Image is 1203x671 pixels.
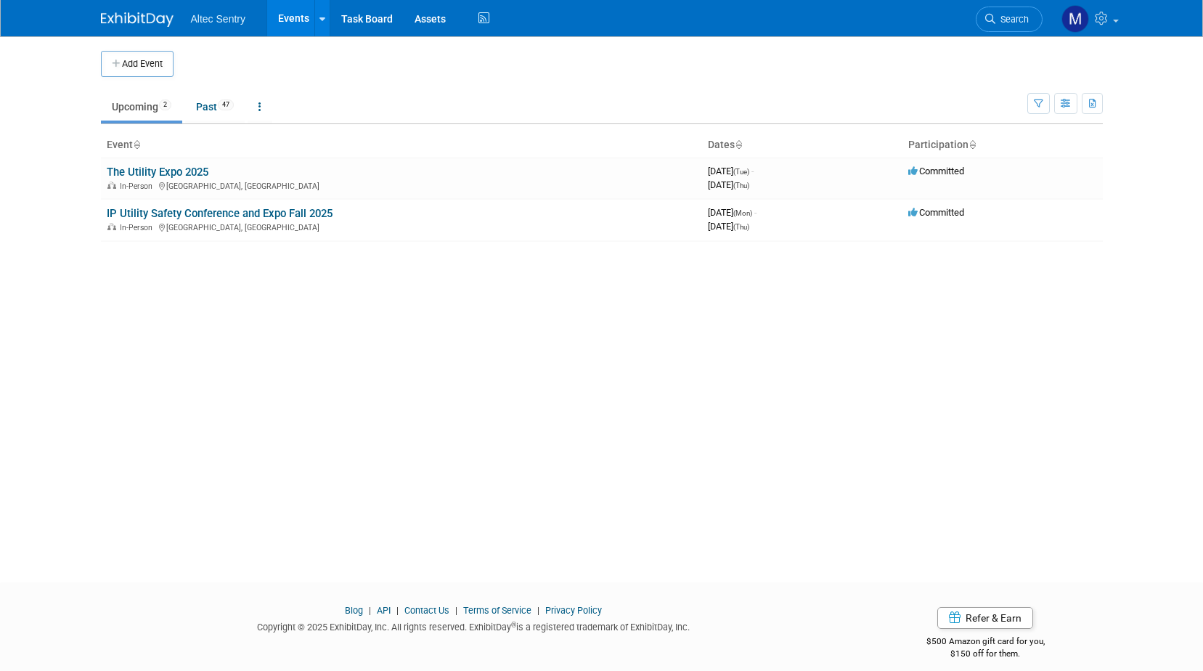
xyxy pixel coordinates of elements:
a: Past47 [185,93,245,121]
a: API [377,605,391,616]
span: | [534,605,543,616]
a: Terms of Service [463,605,531,616]
span: [DATE] [708,221,749,232]
span: 47 [218,99,234,110]
a: Upcoming2 [101,93,182,121]
a: Blog [345,605,363,616]
span: Committed [908,207,964,218]
span: Committed [908,166,964,176]
span: (Thu) [733,223,749,231]
div: $150 off for them. [868,648,1103,660]
a: Sort by Participation Type [968,139,976,150]
a: Privacy Policy [545,605,602,616]
div: $500 Amazon gift card for you, [868,626,1103,659]
span: Altec Sentry [191,13,245,25]
a: Sort by Start Date [735,139,742,150]
sup: ® [511,621,516,629]
a: IP Utility Safety Conference and Expo Fall 2025 [107,207,333,220]
div: Copyright © 2025 ExhibitDay, Inc. All rights reserved. ExhibitDay is a registered trademark of Ex... [101,617,847,634]
img: Madison White [1061,5,1089,33]
span: (Thu) [733,182,749,190]
span: | [393,605,402,616]
span: (Mon) [733,209,752,217]
span: 2 [159,99,171,110]
th: Event [101,133,702,158]
img: ExhibitDay [101,12,174,27]
img: In-Person Event [107,223,116,230]
a: The Utility Expo 2025 [107,166,208,179]
div: [GEOGRAPHIC_DATA], [GEOGRAPHIC_DATA] [107,221,696,232]
span: [DATE] [708,179,749,190]
th: Participation [902,133,1103,158]
span: [DATE] [708,166,754,176]
span: | [452,605,461,616]
div: [GEOGRAPHIC_DATA], [GEOGRAPHIC_DATA] [107,179,696,191]
span: | [365,605,375,616]
a: Contact Us [404,605,449,616]
span: (Tue) [733,168,749,176]
span: Search [995,14,1029,25]
a: Refer & Earn [937,607,1033,629]
span: In-Person [120,182,157,191]
a: Search [976,7,1043,32]
th: Dates [702,133,902,158]
img: In-Person Event [107,182,116,189]
button: Add Event [101,51,174,77]
span: [DATE] [708,207,757,218]
span: - [751,166,754,176]
span: In-Person [120,223,157,232]
a: Sort by Event Name [133,139,140,150]
span: - [754,207,757,218]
